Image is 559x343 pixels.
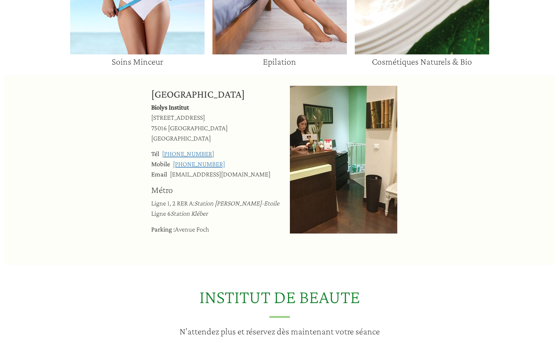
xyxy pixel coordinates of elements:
[151,113,205,121] span: [STREET_ADDRESS]
[355,56,489,67] div: Cosmétiques Naturels & Bio
[170,169,270,179] div: [EMAIL_ADDRESS][DOMAIN_NAME]
[151,169,169,179] div: Email
[162,150,214,157] a: [PHONE_NUMBER]
[290,86,397,234] img: Institut Biolys Soins Beauté Paris
[151,148,161,159] div: Tél
[70,56,205,67] div: Soins Minceur
[151,198,290,218] p: Ligne 1, 2 RER A: Ligne 6
[4,286,555,318] h2: INSTITUT DE BEAUTE
[212,56,347,67] div: Epilation
[151,159,172,169] div: Mobile
[151,225,175,233] strong: Parking :
[171,209,208,217] em: Station Kléber
[173,160,225,168] a: [PHONE_NUMBER]
[151,86,290,102] div: [GEOGRAPHIC_DATA]
[151,134,211,142] span: [GEOGRAPHIC_DATA]
[151,224,290,234] p: Avenue Foch
[151,103,189,111] span: Biolys Institut
[151,184,290,196] h3: Métro
[194,199,279,207] em: Station [PERSON_NAME]-Etoile
[168,124,228,132] span: [GEOGRAPHIC_DATA]
[4,326,555,337] h3: N’attendez plus et réservez dès maintenant votre séance
[151,124,167,132] span: 75016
